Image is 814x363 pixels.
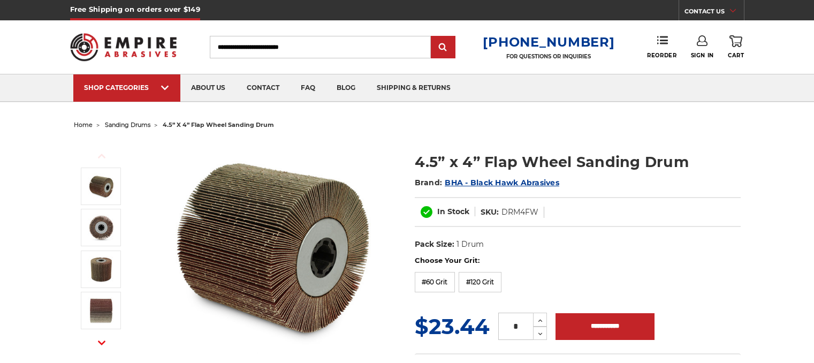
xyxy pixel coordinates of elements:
dt: Pack Size: [415,239,454,250]
label: Choose Your Grit: [415,255,741,266]
a: [PHONE_NUMBER] [483,34,614,50]
img: 4.5 inch x 4 inch flap wheel sanding drum [165,140,379,354]
a: Cart [728,35,744,59]
span: Brand: [415,178,443,187]
img: Empire Abrasives [70,26,177,68]
a: shipping & returns [366,74,461,102]
button: Next [89,331,115,354]
span: Cart [728,52,744,59]
span: Reorder [647,52,676,59]
a: CONTACT US [684,5,744,20]
img: 4-1/2" flap wheel sanding drum - quad key arbor hole [88,214,115,241]
a: contact [236,74,290,102]
span: In Stock [437,207,469,216]
span: 4.5” x 4” flap wheel sanding drum [163,121,274,128]
a: BHA - Black Hawk Abrasives [445,178,559,187]
a: home [74,121,93,128]
dd: 1 Drum [457,239,484,250]
img: 4-1/2" flap wheel sanding drum [88,256,115,283]
button: Previous [89,145,115,168]
img: 4.5 inch x 4 inch flap wheel sanding drum [88,173,115,200]
a: about us [180,74,236,102]
input: Submit [432,37,454,58]
div: SHOP CATEGORIES [84,84,170,92]
dd: DRM4FW [501,207,538,218]
dt: SKU: [481,207,499,218]
a: sanding drums [105,121,150,128]
a: faq [290,74,326,102]
span: $23.44 [415,313,490,339]
a: Reorder [647,35,676,58]
p: FOR QUESTIONS OR INQUIRIES [483,53,614,60]
span: Sign In [691,52,714,59]
a: blog [326,74,366,102]
img: 4.5” x 4” Flap Wheel Sanding Drum [88,297,115,324]
h1: 4.5” x 4” Flap Wheel Sanding Drum [415,152,741,172]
